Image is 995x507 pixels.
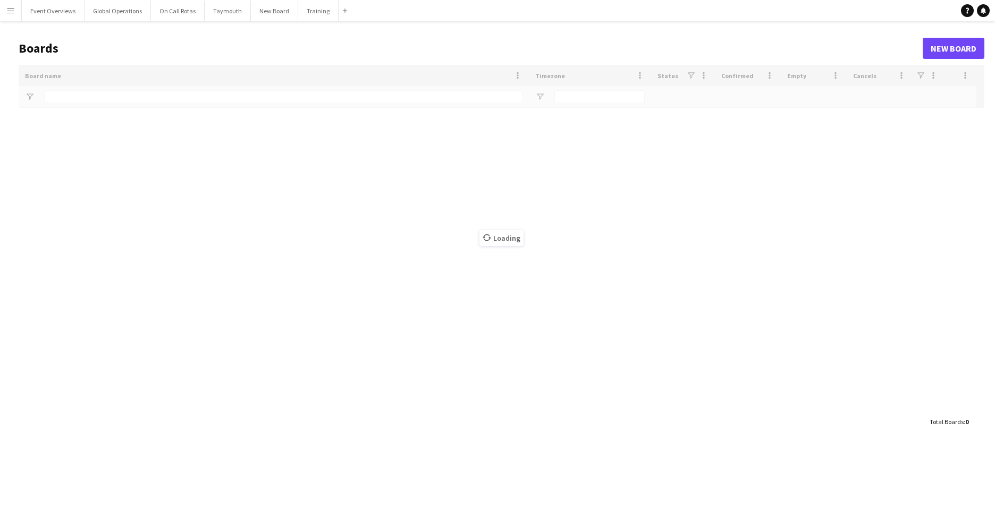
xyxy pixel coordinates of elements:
[205,1,251,21] button: Taymouth
[251,1,298,21] button: New Board
[19,40,923,56] h1: Boards
[22,1,85,21] button: Event Overviews
[151,1,205,21] button: On Call Rotas
[965,418,968,426] span: 0
[923,38,984,59] a: New Board
[298,1,339,21] button: Training
[930,411,968,432] div: :
[930,418,964,426] span: Total Boards
[85,1,151,21] button: Global Operations
[479,230,524,246] span: Loading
